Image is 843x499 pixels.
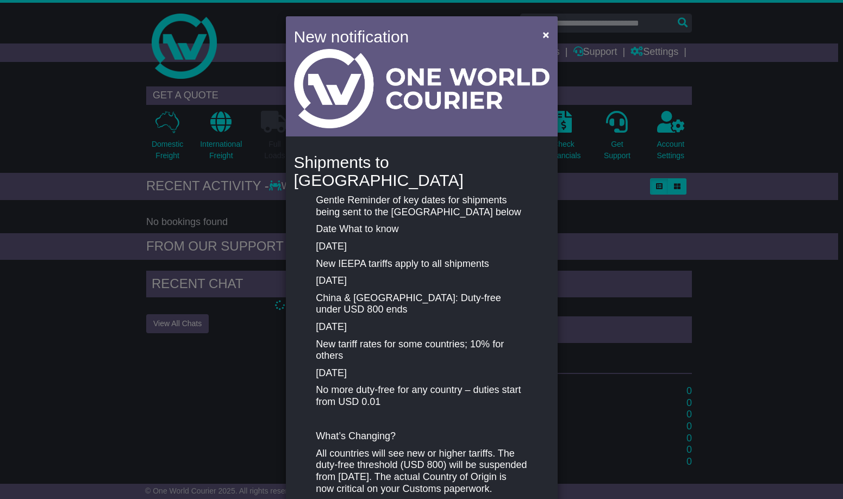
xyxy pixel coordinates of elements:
h4: Shipments to [GEOGRAPHIC_DATA] [294,153,549,189]
p: No more duty-free for any country – duties start from USD 0.01 [316,384,527,408]
p: China & [GEOGRAPHIC_DATA]: Duty-free under USD 800 ends [316,292,527,316]
span: × [542,28,549,41]
p: Gentle Reminder of key dates for shipments being sent to the [GEOGRAPHIC_DATA] below [316,195,527,218]
h4: New notification [294,24,527,49]
p: All countries will see new or higher tariffs. The duty-free threshold (USD 800) will be suspended... [316,448,527,495]
p: What’s Changing? [316,431,527,442]
button: Close [537,23,554,46]
p: [DATE] [316,321,527,333]
p: Date What to know [316,223,527,235]
img: Light [294,49,549,128]
p: New IEEPA tariffs apply to all shipments [316,258,527,270]
p: [DATE] [316,367,527,379]
p: New tariff rates for some countries; 10% for others [316,339,527,362]
p: [DATE] [316,275,527,287]
p: [DATE] [316,241,527,253]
